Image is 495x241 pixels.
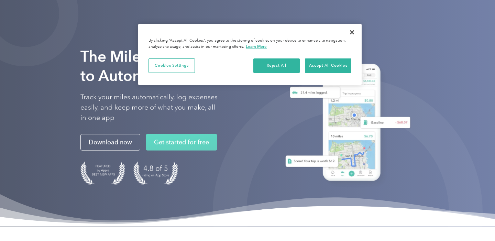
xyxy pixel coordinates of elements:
img: 4.9 out of 5 stars on the app store [133,162,178,185]
a: Download now [80,134,140,151]
strong: The Mileage Tracking App to Automate Your Logs [80,47,263,85]
div: By clicking “Accept All Cookies”, you agree to the storing of cookies on your device to enhance s... [148,38,351,50]
button: Cookies Settings [148,58,195,73]
p: Track your miles automatically, log expenses easily, and keep more of what you make, all in one app [80,92,218,123]
button: Close [344,25,360,40]
img: Badge for Featured by Apple Best New Apps [80,162,125,185]
button: Reject All [253,58,300,73]
a: More information about your privacy, opens in a new tab [246,44,267,49]
div: Cookie banner [138,24,362,85]
button: Accept All Cookies [305,58,351,73]
div: Privacy [138,24,362,85]
a: Get started for free [146,134,217,151]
